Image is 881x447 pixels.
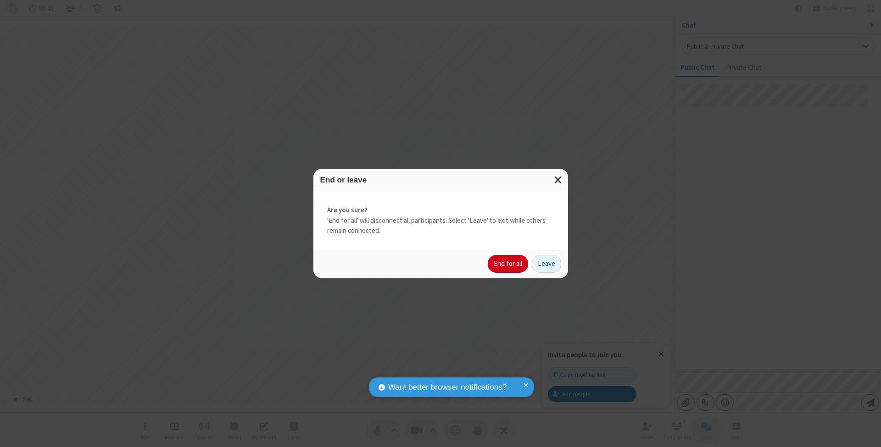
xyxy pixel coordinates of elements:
[388,381,507,393] span: Want better browser notifications?
[488,255,528,273] button: End for all
[327,205,554,215] strong: Are you sure?
[313,191,568,250] div: 'End for all' will disconnect all participants. Select 'Leave' to exit while others remain connec...
[549,169,568,191] button: Close modal
[532,255,561,273] button: Leave
[320,176,561,184] h3: End or leave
